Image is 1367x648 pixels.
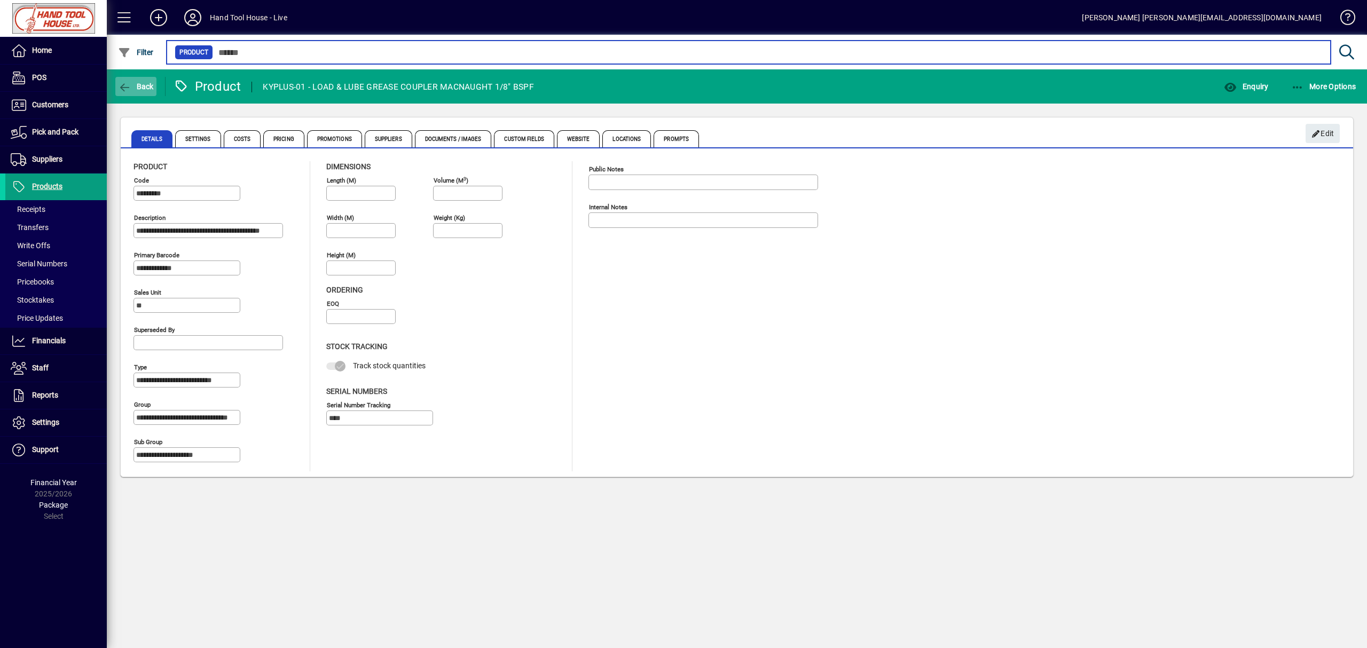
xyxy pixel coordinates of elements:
a: Stocktakes [5,291,107,309]
span: Financial Year [30,478,77,487]
mat-label: Type [134,363,147,371]
span: Customers [32,100,68,109]
span: Promotions [307,130,362,147]
mat-label: Primary barcode [134,251,179,259]
mat-label: Length (m) [327,177,356,184]
a: Transfers [5,218,107,236]
mat-label: EOQ [327,300,339,307]
mat-label: Public Notes [589,165,624,173]
mat-label: Sub group [134,438,162,446]
button: Back [115,77,156,96]
a: Financials [5,328,107,354]
span: Locations [602,130,651,147]
a: POS [5,65,107,91]
button: More Options [1289,77,1359,96]
span: Price Updates [11,314,63,322]
a: Pricebooks [5,273,107,291]
span: Track stock quantities [353,361,426,370]
span: Suppliers [365,130,412,147]
mat-label: Code [134,177,149,184]
mat-label: Sales unit [134,289,161,296]
mat-label: Superseded by [134,326,175,334]
div: [PERSON_NAME] [PERSON_NAME][EMAIL_ADDRESS][DOMAIN_NAME] [1082,9,1322,26]
mat-label: Description [134,214,166,222]
a: Receipts [5,200,107,218]
a: Staff [5,355,107,382]
sup: 3 [463,176,466,181]
span: Pricebooks [11,278,54,286]
span: Dimensions [326,162,371,171]
mat-label: Weight (Kg) [434,214,465,222]
div: Product [174,78,241,95]
span: Receipts [11,205,45,214]
span: Financials [32,336,66,345]
span: Website [557,130,600,147]
div: Hand Tool House - Live [210,9,287,26]
span: Serial Numbers [11,259,67,268]
span: Settings [32,418,59,426]
span: Suppliers [32,155,62,163]
span: Home [32,46,52,54]
span: Stocktakes [11,296,54,304]
mat-label: Volume (m ) [434,177,468,184]
a: Knowledge Base [1332,2,1354,37]
span: POS [32,73,46,82]
app-page-header-button: Back [107,77,166,96]
span: Transfers [11,223,49,232]
span: Stock Tracking [326,342,388,351]
span: Serial Numbers [326,387,387,396]
span: Pick and Pack [32,128,78,136]
button: Filter [115,43,156,62]
a: Price Updates [5,309,107,327]
span: Filter [118,48,154,57]
span: Ordering [326,286,363,294]
span: Pricing [263,130,304,147]
a: Pick and Pack [5,119,107,146]
a: Reports [5,382,107,409]
a: Write Offs [5,236,107,255]
span: Enquiry [1224,82,1268,91]
span: Documents / Images [415,130,492,147]
mat-label: Group [134,401,151,408]
button: Add [142,8,176,27]
span: Custom Fields [494,130,554,147]
span: Product [133,162,167,171]
button: Edit [1306,124,1340,143]
span: Details [131,130,172,147]
a: Suppliers [5,146,107,173]
span: Support [32,445,59,454]
span: Products [32,182,62,191]
span: Product [179,47,208,58]
a: Settings [5,409,107,436]
button: Profile [176,8,210,27]
mat-label: Width (m) [327,214,354,222]
span: Back [118,82,154,91]
mat-label: Height (m) [327,251,356,259]
span: Staff [32,363,49,372]
span: Package [39,501,68,509]
div: KYPLUS-01 - LOAD & LUBE GREASE COUPLER MACNAUGHT 1/8" BSPF [263,78,534,96]
span: Prompts [654,130,699,147]
a: Support [5,437,107,463]
span: More Options [1291,82,1356,91]
span: Write Offs [11,241,50,250]
span: Edit [1311,125,1334,143]
mat-label: Serial Number tracking [327,401,390,408]
a: Customers [5,92,107,118]
a: Serial Numbers [5,255,107,273]
a: Home [5,37,107,64]
mat-label: Internal Notes [589,203,627,211]
button: Enquiry [1221,77,1271,96]
span: Settings [175,130,221,147]
span: Costs [224,130,261,147]
span: Reports [32,391,58,399]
